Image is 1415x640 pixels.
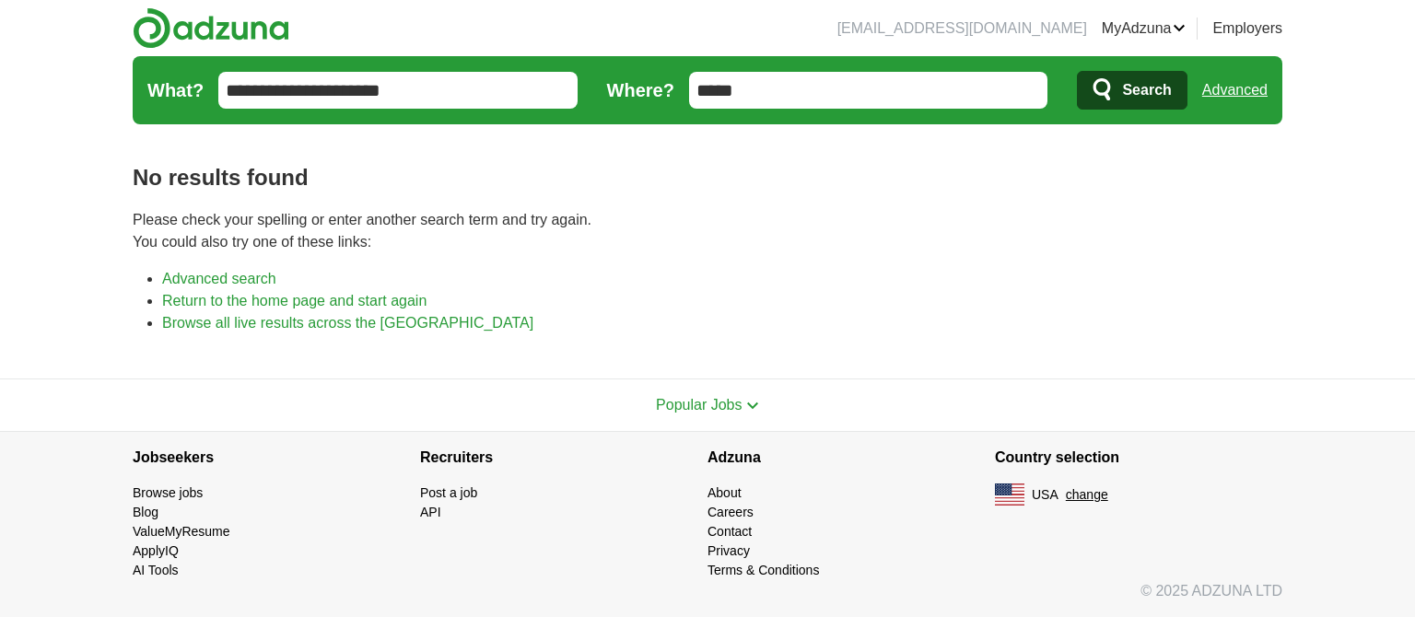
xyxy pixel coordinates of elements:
[118,580,1297,617] div: © 2025 ADZUNA LTD
[1122,72,1171,109] span: Search
[420,505,441,519] a: API
[133,209,1282,253] p: Please check your spelling or enter another search term and try again. You could also try one of ...
[162,315,533,331] a: Browse all live results across the [GEOGRAPHIC_DATA]
[707,505,754,519] a: Careers
[133,563,179,577] a: AI Tools
[133,7,289,49] img: Adzuna logo
[656,397,742,413] span: Popular Jobs
[837,17,1087,40] li: [EMAIL_ADDRESS][DOMAIN_NAME]
[133,543,179,558] a: ApplyIQ
[995,483,1024,506] img: US flag
[1077,71,1187,110] button: Search
[607,76,674,104] label: Where?
[1102,17,1187,40] a: MyAdzuna
[707,543,750,558] a: Privacy
[133,161,1282,194] h1: No results found
[1032,485,1058,505] span: USA
[707,563,819,577] a: Terms & Conditions
[162,293,427,308] a: Return to the home page and start again
[162,271,276,286] a: Advanced search
[1202,72,1268,109] a: Advanced
[1212,17,1282,40] a: Employers
[133,505,158,519] a: Blog
[995,432,1282,483] h4: Country selection
[420,485,477,500] a: Post a job
[746,401,759,410] img: toggle icon
[1066,485,1108,505] button: change
[133,485,203,500] a: Browse jobs
[147,76,204,104] label: What?
[707,524,752,539] a: Contact
[133,524,230,539] a: ValueMyResume
[707,485,742,500] a: About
